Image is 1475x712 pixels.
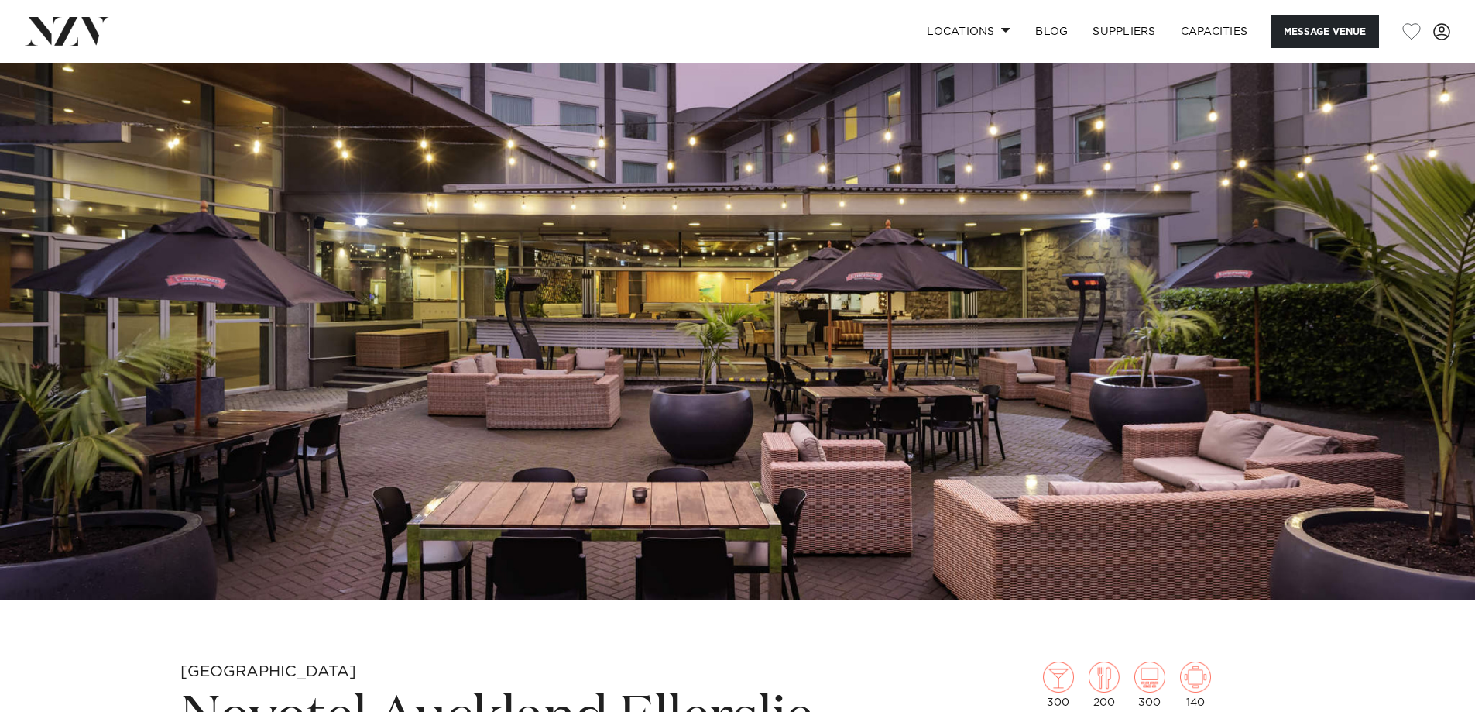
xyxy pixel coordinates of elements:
[25,17,109,45] img: nzv-logo.png
[914,15,1023,48] a: Locations
[180,664,356,679] small: [GEOGRAPHIC_DATA]
[1043,662,1074,708] div: 300
[1089,662,1120,708] div: 200
[1134,662,1165,708] div: 300
[1023,15,1080,48] a: BLOG
[1180,662,1211,708] div: 140
[1271,15,1379,48] button: Message Venue
[1089,662,1120,693] img: dining.png
[1180,662,1211,693] img: meeting.png
[1134,662,1165,693] img: theatre.png
[1043,662,1074,693] img: cocktail.png
[1080,15,1168,48] a: SUPPLIERS
[1168,15,1261,48] a: Capacities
